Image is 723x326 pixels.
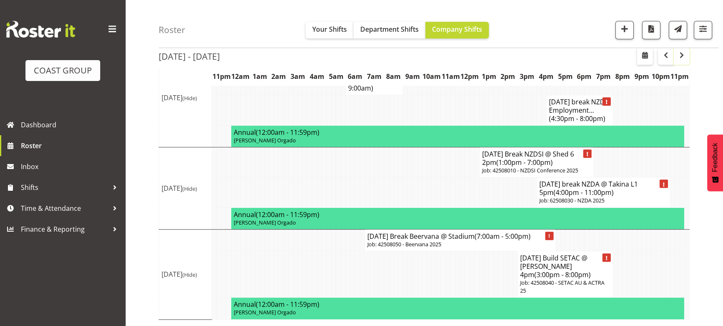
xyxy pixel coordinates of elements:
span: Feedback [711,143,719,172]
span: Dashboard [21,119,121,131]
button: Add a new shift [615,21,634,39]
th: 4am [307,67,326,86]
span: Shifts [21,181,109,194]
p: Job: 42508040 - SETAC AU & ACTRA 25 [520,279,610,295]
p: Job: 42508050 - Beervana 2025 [367,240,553,248]
th: 11pm [670,67,690,86]
span: Your Shifts [312,25,347,34]
button: Send a list of all shifts for the selected filtered period to all rostered employees. [669,21,687,39]
th: 10pm [651,67,670,86]
h2: [DATE] - [DATE] [159,51,220,62]
td: [DATE] [159,147,212,230]
th: 5pm [556,67,575,86]
button: Download a PDF of the roster according to the set date range. [642,21,660,39]
th: 2am [269,67,288,86]
h4: [DATE] Break Beervana @ Stadium [367,232,553,240]
h4: Annual [234,128,682,136]
th: 7pm [594,67,613,86]
div: COAST GROUP [34,64,92,77]
button: Filter Shifts [694,21,712,39]
th: 8am [384,67,403,86]
span: [PERSON_NAME] Orgado [234,219,296,226]
button: Select a specific date within the roster. [637,48,653,65]
th: 12pm [460,67,479,86]
p: Job: 42508010 - NZDSI Conference 2025 [482,167,592,174]
h4: Annual [234,300,682,308]
th: 1pm [479,67,498,86]
span: [PERSON_NAME] Orgado [234,136,296,144]
span: (7:00am - 5:00pm) [475,232,531,241]
th: 5am [326,67,346,86]
span: (12:00am - 11:59pm) [256,210,319,219]
h4: [DATE] break NZDA @ Takina L1 5pm [539,180,667,197]
h4: Annual [234,210,682,219]
h4: [DATE] Buid NZDA Employm... [348,51,400,92]
span: (Hide) [182,185,197,192]
span: Time & Attendance [21,202,109,215]
th: 4pm [536,67,556,86]
span: (12:00am - 11:59pm) [256,300,319,309]
span: (Hide) [182,94,197,102]
button: Department Shifts [354,22,425,38]
th: 9pm [632,67,651,86]
th: 9am [403,67,422,86]
th: 3pm [518,67,537,86]
th: 11pm [212,67,231,86]
img: Rosterit website logo [6,21,75,38]
td: [DATE] [159,48,212,147]
h4: Roster [159,25,185,35]
button: Feedback - Show survey [707,134,723,191]
button: Company Shifts [425,22,489,38]
p: Job: 62508030 - NZDA 2025 [539,197,667,205]
span: (1:00pm - 7:00pm) [496,158,553,167]
th: 1am [250,67,269,86]
button: Your Shifts [306,22,354,38]
th: 7am [365,67,384,86]
th: 10am [422,67,441,86]
h4: [DATE] Build SETAC @ [PERSON_NAME] 4pm [520,254,610,279]
th: 2pm [498,67,518,86]
span: Inbox [21,160,121,173]
th: 6pm [575,67,594,86]
span: (4:00pm - 11:00pm) [554,188,614,197]
th: 12am [231,67,250,86]
th: 8pm [613,67,632,86]
h4: [DATE] break NZDA Employment... [549,98,610,123]
th: 6am [346,67,365,86]
span: Company Shifts [432,25,482,34]
span: (3:00pm - 8:00pm) [534,270,591,279]
td: [DATE] [159,229,212,319]
th: 3am [288,67,308,86]
span: (Hide) [182,271,197,278]
span: (4:30pm - 8:00pm) [549,114,605,123]
span: [PERSON_NAME] Orgado [234,308,296,316]
span: Roster [21,139,121,152]
span: Department Shifts [360,25,419,34]
span: Finance & Reporting [21,223,109,235]
h4: [DATE] Break NZDSI @ Shed 6 2pm [482,150,592,167]
span: (12:00am - 11:59pm) [256,128,319,137]
th: 11am [441,67,460,86]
